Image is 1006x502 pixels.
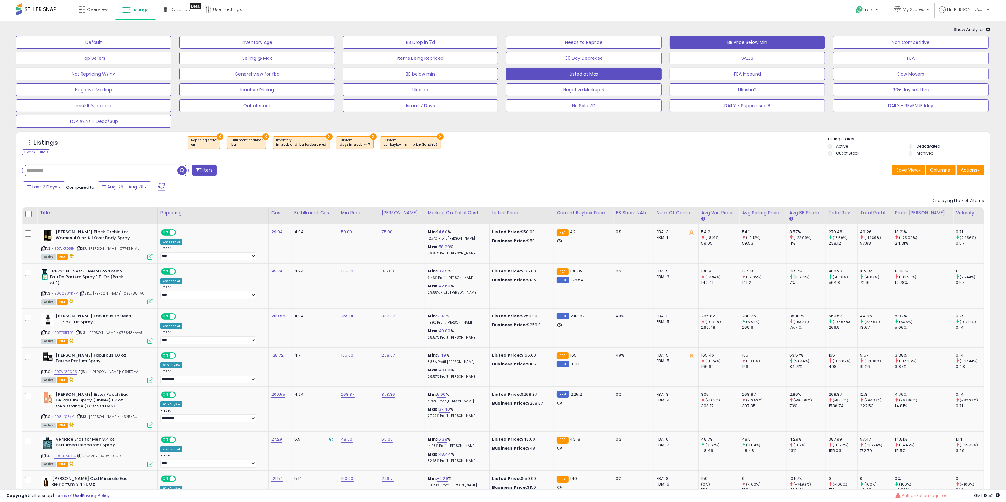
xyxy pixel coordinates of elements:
[860,280,892,285] div: 72.16
[294,313,333,319] div: 4.94
[657,210,696,216] div: Num of Comp.
[50,268,127,288] b: [PERSON_NAME] Neroli Portofino Eau De Parfum Spray 1 Fl Oz (Pack of 1)
[439,328,450,334] a: 40.00
[657,235,694,241] div: FBM: 1
[860,325,892,330] div: 13.67
[833,68,989,80] button: Slow Movers
[492,313,549,319] div: $259.90
[162,314,170,319] span: ON
[428,210,487,216] div: Markup on Total Cost
[829,280,857,285] div: 564.8
[956,313,984,319] div: 0.29
[160,285,264,299] div: Preset:
[294,268,333,274] div: 4.94
[370,133,377,140] button: ×
[57,299,68,305] span: FBA
[557,352,568,359] small: FBA
[506,83,662,96] button: Negative Markup N
[343,52,498,64] button: Items Being Repriced
[899,235,917,240] small: (-25.09%)
[16,83,171,96] button: Negative Markup
[382,210,423,216] div: [PERSON_NAME]
[56,229,133,242] b: [PERSON_NAME] Black Orchid for Women 4.0 oz All Over Body Spray
[343,99,498,112] button: Ismail 7 Days
[170,6,190,13] span: DataHub
[557,277,569,283] small: FBM
[34,138,58,147] h5: Listings
[341,210,376,216] div: Min Price
[701,352,739,358] div: 165.46
[41,352,153,382] div: ASIN:
[701,210,737,216] div: Avg Win Price
[179,52,335,64] button: Selling @ Max
[701,268,739,274] div: 136.8
[162,269,170,274] span: ON
[191,143,217,147] div: on
[428,251,484,256] p: 36.83% Profit [PERSON_NAME]
[657,313,694,319] div: FBA: 1
[557,210,610,216] div: Current Buybox Price
[742,241,787,246] div: 59.53
[855,6,863,14] i: Get Help
[836,144,848,149] label: Active
[82,493,110,499] a: Privacy Policy
[41,339,56,344] span: All listings currently available for purchase on Amazon
[947,6,985,13] span: Hi [PERSON_NAME]
[382,391,395,398] a: 373.36
[492,268,549,274] div: $135.00
[160,246,264,260] div: Preset:
[492,322,549,328] div: $259.9
[917,144,940,149] label: Deactivated
[343,68,498,80] button: BB below min
[217,133,223,140] button: ×
[437,133,444,140] button: ×
[428,244,484,256] div: %
[701,241,739,246] div: 59.05
[428,276,484,280] p: 9.46% Profit [PERSON_NAME]
[960,319,976,324] small: (107.14%)
[828,136,990,142] p: Listing States:
[864,274,879,279] small: (41.82%)
[294,352,333,358] div: 4.71
[439,244,450,250] a: 58.29
[492,229,521,235] b: Listed Price:
[833,83,989,96] button: 90+ day sell thru
[557,268,568,275] small: FBA
[570,352,577,358] span: 165
[860,241,892,246] div: 57.88
[271,352,284,358] a: 128.72
[833,274,848,279] small: (70.01%)
[492,210,551,216] div: Listed Price
[439,283,450,289] a: 42.60
[829,210,855,216] div: Total Rev.
[428,229,437,235] b: Min:
[895,325,953,330] div: 5.06%
[175,230,185,235] span: OFF
[657,352,694,358] div: FBA: 5
[22,149,50,155] div: Clear All Filters
[926,165,956,175] button: Columns
[32,184,57,190] span: Last 7 Days
[191,138,217,147] span: Repricing state :
[341,268,354,274] a: 135.00
[343,83,498,96] button: Ukasha
[41,299,56,305] span: All listings currently available for purchase on Amazon
[571,313,585,319] span: 243.62
[179,36,335,49] button: Inventory Age
[41,268,153,304] div: ASIN:
[271,229,283,235] a: 29.94
[932,198,984,204] div: Displaying 1 to 7 of 7 items
[789,268,826,274] div: 16.57%
[833,99,989,112] button: DAILY - REVENUE 1day
[706,319,721,324] small: (-0.99%)
[746,319,760,324] small: (3.84%)
[16,68,171,80] button: Not Repricing W/Inv
[789,325,826,330] div: 75.71%
[956,229,984,235] div: 0.71
[492,352,521,358] b: Listed Price:
[428,352,484,364] div: %
[903,6,924,13] span: My Stores
[175,314,185,319] span: OFF
[132,6,149,13] span: Listings
[492,238,549,244] div: $50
